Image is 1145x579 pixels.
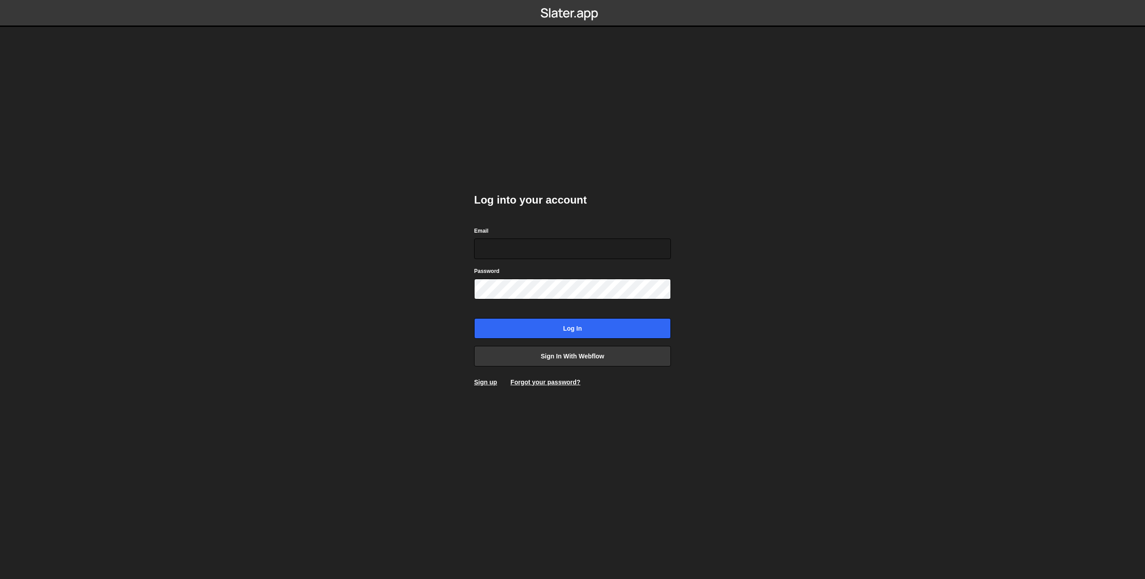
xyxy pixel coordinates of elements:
[474,379,497,386] a: Sign up
[474,318,671,339] input: Log in
[474,226,488,235] label: Email
[474,193,671,207] h2: Log into your account
[474,267,500,276] label: Password
[510,379,580,386] a: Forgot your password?
[474,346,671,366] a: Sign in with Webflow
